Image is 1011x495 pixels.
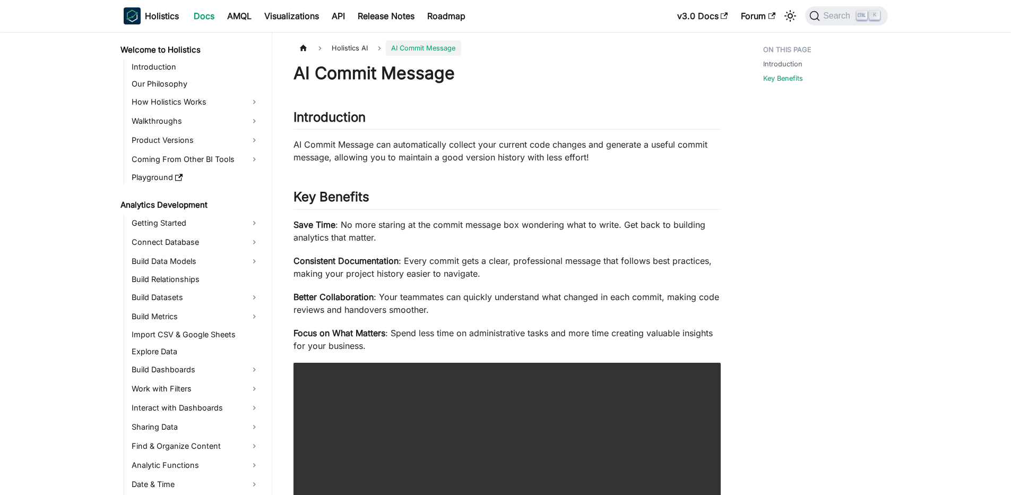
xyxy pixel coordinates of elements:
img: Holistics [124,7,141,24]
p: AI Commit Message can automatically collect your current code changes and generate a useful commi... [293,138,721,164]
a: HolisticsHolistics [124,7,179,24]
a: Introduction [763,59,802,69]
a: Visualizations [258,7,325,24]
a: Welcome to Holistics [117,42,263,57]
nav: Docs sidebar [113,32,272,495]
a: Build Data Models [128,253,263,270]
a: Docs [187,7,221,24]
a: Date & Time [128,476,263,493]
a: Sharing Data [128,419,263,436]
a: Release Notes [351,7,421,24]
a: Build Metrics [128,308,263,325]
button: Switch between dark and light mode (currently light mode) [782,7,799,24]
a: Roadmap [421,7,472,24]
p: : Your teammates can quickly understand what changed in each commit, making code reviews and hand... [293,291,721,316]
a: Explore Data [128,344,263,359]
h1: AI Commit Message [293,63,721,84]
a: Analytics Development [117,198,263,212]
a: Coming From Other BI Tools [128,151,263,168]
span: AI Commit Message [386,40,461,56]
a: Connect Database [128,234,263,251]
p: : No more staring at the commit message box wondering what to write. Get back to building analyti... [293,218,721,244]
a: Product Versions [128,132,263,149]
a: Our Philosophy [128,76,263,91]
a: Walkthroughs [128,113,263,130]
a: Analytic Functions [128,457,263,474]
a: API [325,7,351,24]
span: Holistics AI [326,40,373,56]
strong: Better Collaboration [293,292,374,302]
b: Holistics [145,10,179,22]
p: : Spend less time on administrative tasks and more time creating valuable insights for your busin... [293,327,721,352]
p: : Every commit gets a clear, professional message that follows best practices, making your projec... [293,254,721,280]
a: AMQL [221,7,258,24]
button: Search (Ctrl+K) [805,6,887,25]
a: Introduction [128,59,263,74]
a: Key Benefits [763,73,803,83]
span: Search [820,11,857,21]
a: Build Relationships [128,272,263,287]
a: Playground [128,170,263,185]
a: Interact with Dashboards [128,399,263,416]
a: Forum [735,7,782,24]
nav: Breadcrumbs [293,40,721,56]
a: Build Dashboards [128,361,263,378]
strong: Save Time [293,219,335,230]
a: Build Datasets [128,289,263,306]
a: Getting Started [128,215,263,232]
a: v3.0 Docs [671,7,735,24]
h2: Key Benefits [293,189,721,209]
a: Find & Organize Content [128,438,263,455]
strong: Consistent Documentation [293,255,399,266]
strong: Focus on What Matters [293,328,385,338]
a: Home page [293,40,314,56]
h2: Introduction [293,109,721,130]
a: How Holistics Works [128,93,263,110]
a: Work with Filters [128,380,263,397]
kbd: K [869,11,880,20]
a: Import CSV & Google Sheets [128,327,263,342]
